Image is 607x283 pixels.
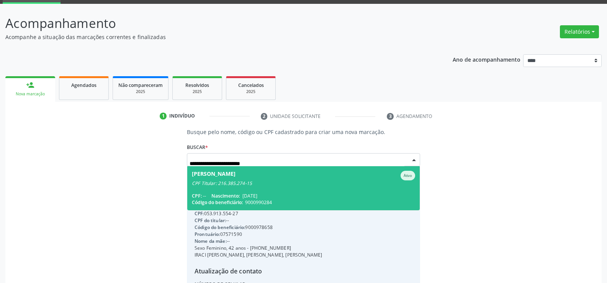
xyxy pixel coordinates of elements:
p: Acompanhamento [5,14,423,33]
div: 9000978658 [195,224,322,231]
p: Ano de acompanhamento [453,54,520,64]
span: Código do beneficiário: [195,224,245,231]
div: -- [195,217,322,224]
div: 053.913.554-27 [195,210,322,217]
div: person_add [26,81,34,89]
span: Prontuário: [195,231,220,237]
div: Nova marcação [11,91,50,97]
span: Nascimento: [211,193,240,199]
span: CPF: [192,193,202,199]
div: IRACI [PERSON_NAME], [PERSON_NAME], [PERSON_NAME] [195,252,322,258]
p: Busque pelo nome, código ou CPF cadastrado para criar uma nova marcação. [187,128,420,136]
span: CPF: [195,210,204,217]
span: Código do beneficiário: [192,199,243,206]
div: Atualização de contato [195,267,322,276]
div: -- [195,238,322,245]
button: Relatórios [560,25,599,38]
span: Agendados [71,82,97,88]
span: Não compareceram [118,82,163,88]
div: 2025 [232,89,270,95]
div: -- [192,193,415,199]
p: Acompanhe a situação das marcações correntes e finalizadas [5,33,423,41]
small: Ativo [404,173,412,178]
div: CPF Titular: 216.385.274-15 [192,180,415,186]
div: 1 [160,113,167,119]
div: 2025 [178,89,216,95]
div: 2025 [118,89,163,95]
span: [DATE] [242,193,257,199]
div: [PERSON_NAME] [192,171,236,180]
div: Sexo Feminino, 42 anos - [PHONE_NUMBER] [195,245,322,252]
span: Cancelados [238,82,264,88]
label: Buscar [187,141,208,153]
span: CPF do titular: [195,217,226,224]
div: 07571590 [195,231,322,238]
span: 9000990284 [245,199,272,206]
div: Indivíduo [169,113,195,119]
span: Nome da mãe: [195,238,227,244]
span: Resolvidos [185,82,209,88]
